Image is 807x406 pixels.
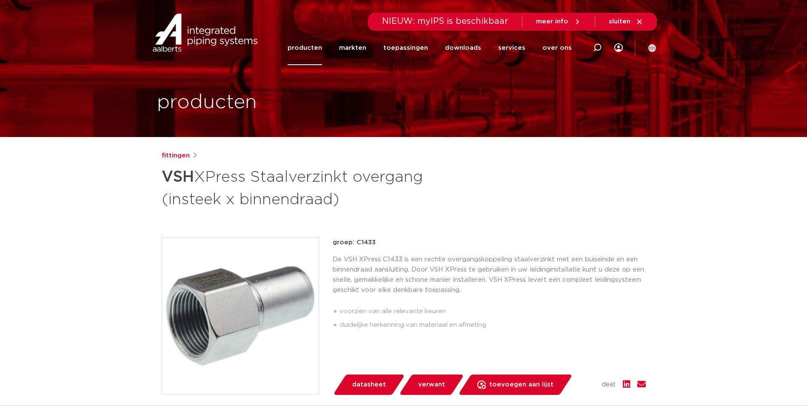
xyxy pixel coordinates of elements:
strong: VSH [162,169,194,185]
div: my IPS [614,31,623,65]
span: deel: [602,380,616,390]
a: toepassingen [383,31,428,65]
a: downloads [445,31,481,65]
span: verwant [418,378,445,392]
span: NIEUW: myIPS is beschikbaar [382,17,508,26]
a: verwant [399,375,464,395]
nav: Menu [288,31,572,65]
li: voorzien van alle relevante keuren [339,305,646,318]
a: markten [339,31,366,65]
a: meer info [536,18,581,26]
a: datasheet [333,375,405,395]
img: Product Image for VSH XPress Staalverzinkt overgang (insteek x binnendraad) [162,238,319,395]
p: groep: C1433 [333,237,646,248]
h1: XPress Staalverzinkt overgang (insteek x binnendraad) [162,164,481,210]
h1: producten [157,89,257,116]
a: services [498,31,525,65]
li: duidelijke herkenning van materiaal en afmeting [339,318,646,332]
span: sluiten [609,18,630,25]
a: fittingen [162,151,190,161]
span: datasheet [352,378,386,392]
span: meer info [536,18,568,25]
a: over ons [542,31,572,65]
span: toevoegen aan lijst [489,378,553,392]
a: producten [288,31,322,65]
a: sluiten [609,18,643,26]
p: De VSH XPress C1433 is een rechte overgangskoppeling staalverzinkt met een buiseinde en een binne... [333,254,646,295]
